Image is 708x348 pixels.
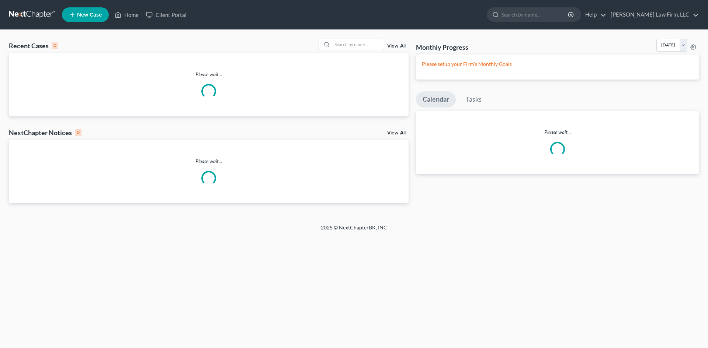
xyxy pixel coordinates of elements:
[142,8,190,21] a: Client Portal
[582,8,606,21] a: Help
[459,91,488,108] a: Tasks
[9,128,81,137] div: NextChapter Notices
[9,41,58,50] div: Recent Cases
[416,91,456,108] a: Calendar
[9,158,409,165] p: Please wait...
[502,8,569,21] input: Search by name...
[77,12,102,18] span: New Case
[332,39,384,50] input: Search by name...
[416,129,699,136] p: Please wait...
[387,43,406,49] a: View All
[387,130,406,136] a: View All
[607,8,699,21] a: [PERSON_NAME] Law Firm, LLC
[422,60,693,68] p: Please setup your Firm's Monthly Goals
[144,224,564,237] div: 2025 © NextChapterBK, INC
[52,42,58,49] div: 0
[416,43,468,52] h3: Monthly Progress
[111,8,142,21] a: Home
[75,129,81,136] div: 0
[9,71,409,78] p: Please wait...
